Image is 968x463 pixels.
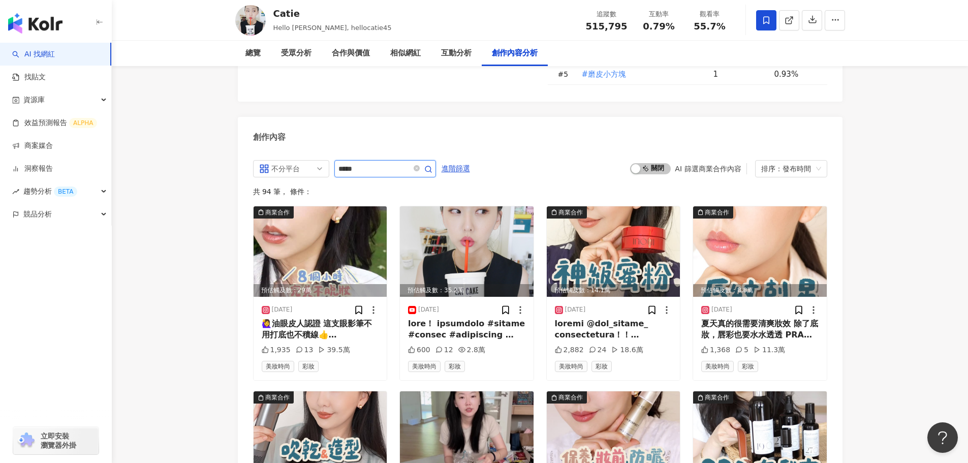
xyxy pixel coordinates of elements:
span: rise [12,188,19,195]
div: 預估觸及數：35.2萬 [400,284,534,297]
span: 趨勢分析 [23,180,77,203]
span: 彩妝 [445,361,465,372]
div: 2.8萬 [458,345,485,355]
span: 美妝時尚 [408,361,441,372]
div: 追蹤數 [586,9,628,19]
span: Hello [PERSON_NAME], hellocatie45 [273,24,392,32]
div: Catie [273,7,392,20]
div: [DATE] [418,305,439,314]
iframe: Help Scout Beacon - Open [927,422,958,453]
span: 美妝時尚 [555,361,587,372]
div: 🙋‍♀️油眼皮人認證 這支眼影筆不用打底也不積線👍 [PERSON_NAME]超持久炫彩眼影筆 真的沒有愧對這個產品名，超持久啊！！！ 防水抗暈效果超好 同時還非常好上手 無需工具，只需要用手指... [262,318,379,341]
span: 55.7% [694,21,725,32]
a: 商案媒合 [12,141,53,151]
div: 1,935 [262,345,291,355]
div: 商業合作 [705,392,729,403]
div: 相似網紅 [390,47,421,59]
div: [DATE] [272,305,293,314]
div: 11.3萬 [754,345,785,355]
div: 12 [435,345,453,355]
div: 商業合作 [265,392,290,403]
div: post-image預估觸及數：35.2萬 [400,206,534,297]
div: 不分平台 [271,161,304,177]
div: 1 [713,69,766,80]
div: post-image商業合作預估觸及數：14.1萬 [547,206,680,297]
span: 美妝時尚 [262,361,294,372]
div: 總覽 [245,47,261,59]
div: 2,882 [555,345,584,355]
div: loremi @dol_sitame_ consectetura！！ elitseddoeiusmodtempori utlabo ⭐️etd magna，aliqua，enimadmi ⭐️v... [555,318,672,341]
div: lore！ ipsumdolo #sitame #consec #adipiscing ​⁠@elits07367 doeiusmodtem！！ incididuntutlaboreetdol ... [408,318,525,341]
img: post-image [547,206,680,297]
img: KOL Avatar [235,5,266,36]
a: 找貼文 [12,72,46,82]
div: [DATE] [711,305,732,314]
span: #磨皮小方塊 [582,69,627,80]
div: 0.93% [774,69,817,80]
img: post-image [254,206,387,297]
div: 600 [408,345,430,355]
span: close-circle [414,164,420,173]
button: #磨皮小方塊 [581,64,627,84]
div: 商業合作 [265,207,290,218]
img: post-image [400,206,534,297]
img: chrome extension [16,433,36,449]
div: 13 [296,345,314,355]
div: 商業合作 [558,207,583,218]
td: 0.93% [766,64,827,85]
div: 預估觸及數：29萬 [254,284,387,297]
div: 預估觸及數：14.1萬 [547,284,680,297]
span: 0.79% [643,21,674,32]
div: 1,368 [701,345,730,355]
span: 彩妝 [298,361,319,372]
div: BETA [54,187,77,197]
span: 競品分析 [23,203,52,226]
div: 互動分析 [441,47,472,59]
span: 美妝時尚 [701,361,734,372]
a: searchAI 找網紅 [12,49,55,59]
div: [DATE] [565,305,586,314]
span: 資源庫 [23,88,45,111]
a: 效益預測報告ALPHA [12,118,97,128]
span: 進階篩選 [442,161,470,177]
span: 515,795 [586,21,628,32]
div: 39.5萬 [318,345,350,355]
span: close-circle [414,165,420,171]
div: 夏天真的很需要清爽妝效 除了底妝，唇彩也要水水透透 PRADA Beauty 全新原生稜光水唇膏，一共五色(四色低飽和粉＋一色透明) 不只有超時尚的銀粉外殼 內在也是讚的 🍬4-5成的透感潤色，... [701,318,819,341]
div: 觀看率 [691,9,729,19]
div: post-image商業合作預估觸及數：29萬 [254,206,387,297]
div: 受眾分析 [281,47,311,59]
div: 商業合作 [705,207,729,218]
img: logo [8,13,63,34]
div: 共 94 筆 ， 條件： [253,188,827,196]
span: 彩妝 [738,361,758,372]
a: 洞察報告 [12,164,53,174]
span: 立即安裝 瀏覽器外掛 [41,431,76,450]
div: 合作與價值 [332,47,370,59]
div: 排序：發布時間 [761,161,812,177]
td: #磨皮小方塊 [573,64,705,85]
div: 18.6萬 [611,345,643,355]
div: 5 [735,345,748,355]
div: 24 [589,345,607,355]
div: AI 篩選商業合作內容 [675,165,741,173]
span: 彩妝 [591,361,612,372]
div: 互動率 [640,9,678,19]
div: 預估觸及數：8.8萬 [693,284,827,297]
div: 商業合作 [558,392,583,403]
div: 創作內容 [253,132,286,143]
img: post-image [693,206,827,297]
a: chrome extension立即安裝 瀏覽器外掛 [13,427,99,454]
button: 進階篩選 [441,160,471,176]
div: post-image商業合作預估觸及數：8.8萬 [693,206,827,297]
div: 創作內容分析 [492,47,538,59]
div: # 5 [558,69,573,80]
